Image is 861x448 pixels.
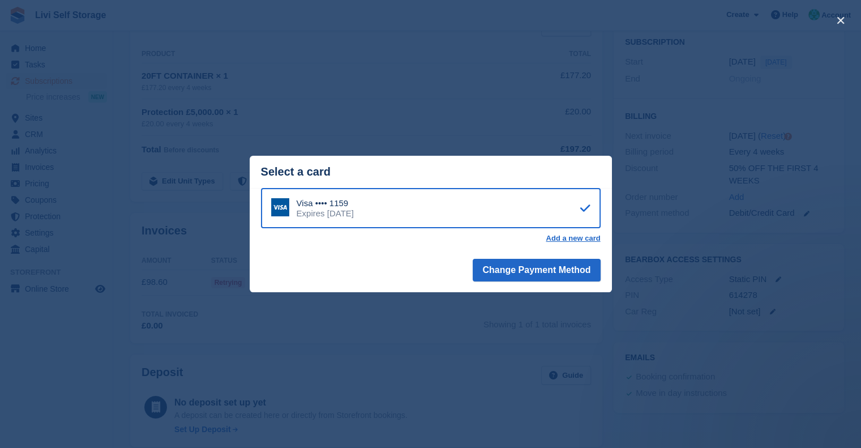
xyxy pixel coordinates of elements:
[546,234,600,243] a: Add a new card
[271,198,289,216] img: Visa Logo
[261,165,601,178] div: Select a card
[832,11,850,29] button: close
[297,208,354,219] div: Expires [DATE]
[297,198,354,208] div: Visa •••• 1159
[473,259,600,281] button: Change Payment Method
